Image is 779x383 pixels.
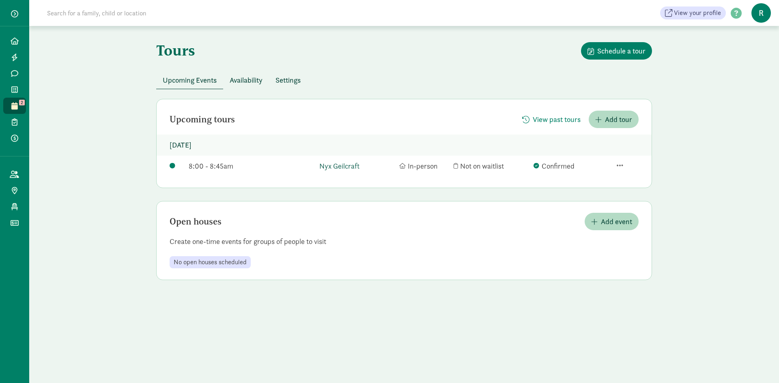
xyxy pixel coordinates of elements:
[605,114,632,125] span: Add tour
[170,115,235,124] h2: Upcoming tours
[156,71,223,89] button: Upcoming Events
[581,42,652,60] button: Schedule a tour
[275,75,301,86] span: Settings
[223,71,269,89] button: Availability
[399,160,450,171] div: In-person
[3,98,26,114] a: 2
[170,217,222,227] h2: Open houses
[189,160,315,171] div: 8:00 - 8:45am
[585,213,639,230] button: Add event
[157,237,652,246] p: Create one-time events for groups of people to visit
[319,160,395,171] a: Nyx Geilcraft
[601,216,632,227] span: Add event
[157,135,652,156] p: [DATE]
[660,6,726,19] a: View your profile
[589,111,639,128] button: Add tour
[230,75,263,86] span: Availability
[597,45,646,56] span: Schedule a tour
[516,111,587,128] button: View past tours
[674,8,721,18] span: View your profile
[534,160,609,171] div: Confirmed
[751,3,771,23] span: R
[19,100,25,105] span: 2
[269,71,307,89] button: Settings
[516,115,587,124] a: View past tours
[156,42,195,58] h1: Tours
[174,259,247,266] span: No open houses scheduled
[454,160,529,171] div: Not on waitlist
[738,344,779,383] iframe: Chat Widget
[533,114,581,125] span: View past tours
[42,5,270,21] input: Search for a family, child or location
[163,75,217,86] span: Upcoming Events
